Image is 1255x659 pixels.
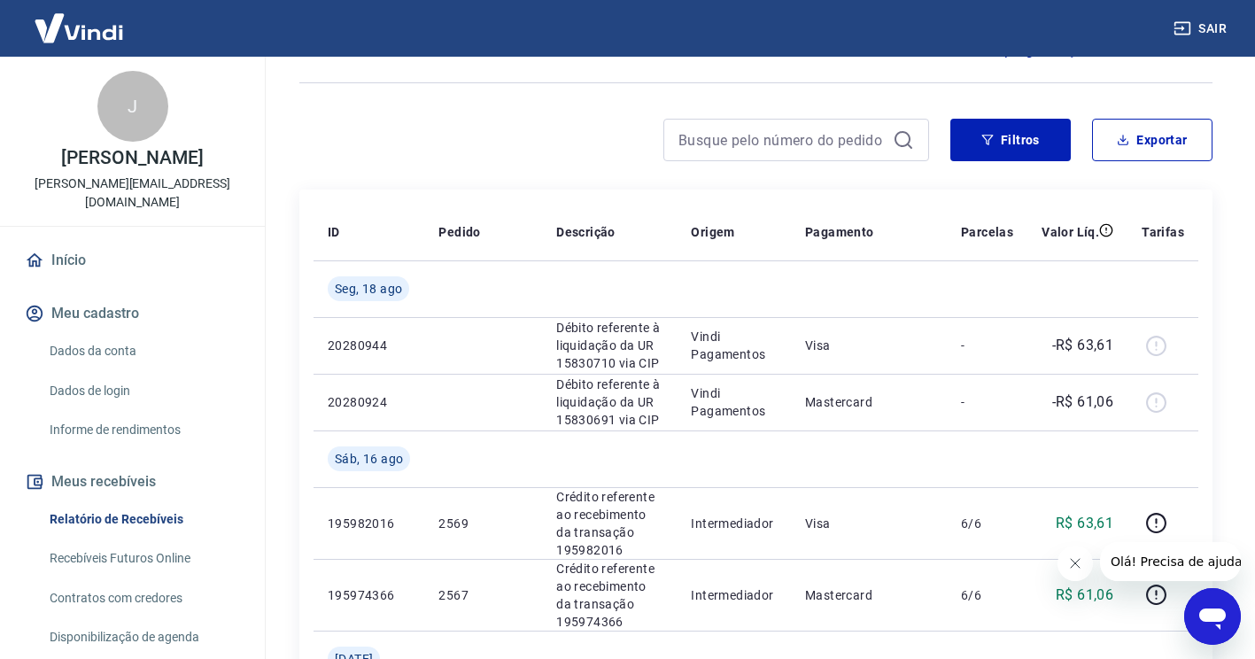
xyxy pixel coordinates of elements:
span: Seg, 18 ago [335,280,402,298]
p: Mastercard [805,393,933,411]
p: ID [328,223,340,241]
p: Crédito referente ao recebimento da transação 195974366 [556,560,662,631]
p: - [961,337,1013,354]
p: Parcelas [961,223,1013,241]
p: Débito referente à liquidação da UR 15830691 via CIP [556,376,662,429]
div: J [97,71,168,142]
iframe: Fechar mensagem [1057,546,1093,581]
button: Meu cadastro [21,294,244,333]
a: Dados de login [43,373,244,409]
p: 195974366 [328,586,410,604]
p: 6/6 [961,515,1013,532]
p: Vindi Pagamentos [691,328,777,363]
span: Olá! Precisa de ajuda? [11,12,149,27]
img: Vindi [21,1,136,55]
a: Disponibilização de agenda [43,619,244,655]
iframe: Botão para abrir a janela de mensagens [1184,588,1241,645]
p: Vindi Pagamentos [691,384,777,420]
p: Tarifas [1142,223,1184,241]
p: Visa [805,515,933,532]
a: Informe de rendimentos [43,412,244,448]
button: Filtros [950,119,1071,161]
p: 195982016 [328,515,410,532]
a: Relatório de Recebíveis [43,501,244,538]
input: Busque pelo número do pedido [678,127,886,153]
p: 2567 [438,586,528,604]
p: Visa [805,337,933,354]
a: Recebíveis Futuros Online [43,540,244,577]
iframe: Mensagem da empresa [1100,542,1241,581]
a: Início [21,241,244,280]
p: Mastercard [805,586,933,604]
p: Intermediador [691,515,777,532]
p: -R$ 63,61 [1052,335,1114,356]
p: 20280944 [328,337,410,354]
p: Intermediador [691,586,777,604]
p: R$ 61,06 [1056,585,1113,606]
p: - [961,393,1013,411]
span: Sáb, 16 ago [335,450,403,468]
p: Crédito referente ao recebimento da transação 195982016 [556,488,662,559]
p: Origem [691,223,734,241]
a: Contratos com credores [43,580,244,616]
p: Débito referente à liquidação da UR 15830710 via CIP [556,319,662,372]
p: -R$ 61,06 [1052,392,1114,413]
p: Pagamento [805,223,874,241]
p: [PERSON_NAME] [61,149,203,167]
button: Exportar [1092,119,1212,161]
button: Meus recebíveis [21,462,244,501]
p: Valor Líq. [1042,223,1099,241]
button: Sair [1170,12,1234,45]
p: 20280924 [328,393,410,411]
p: 6/6 [961,586,1013,604]
p: Descrição [556,223,616,241]
p: 2569 [438,515,528,532]
a: Dados da conta [43,333,244,369]
p: Pedido [438,223,480,241]
p: [PERSON_NAME][EMAIL_ADDRESS][DOMAIN_NAME] [14,174,251,212]
p: R$ 63,61 [1056,513,1113,534]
